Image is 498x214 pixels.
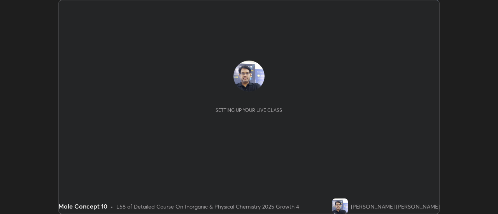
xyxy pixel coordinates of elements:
div: Setting up your live class [216,107,282,113]
img: 4dbd5e4e27d8441580130e5f502441a8.jpg [233,61,265,92]
div: • [110,202,113,211]
img: 4dbd5e4e27d8441580130e5f502441a8.jpg [332,198,348,214]
div: L58 of Detailed Course On Inorganic & Physical Chemistry 2025 Growth 4 [116,202,299,211]
div: Mole Concept 10 [58,202,107,211]
div: [PERSON_NAME] [PERSON_NAME] [351,202,440,211]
